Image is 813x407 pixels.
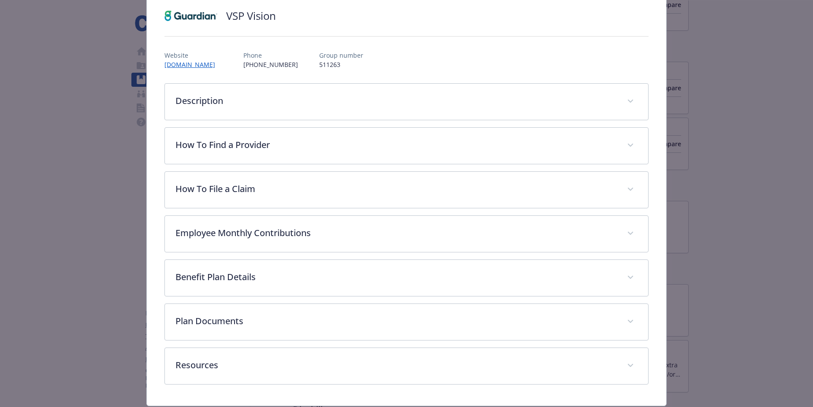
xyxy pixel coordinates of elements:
p: [PHONE_NUMBER] [243,60,298,69]
div: How To Find a Provider [165,128,648,164]
p: Employee Monthly Contributions [175,226,616,240]
div: Employee Monthly Contributions [165,216,648,252]
p: Group number [319,51,363,60]
p: 511263 [319,60,363,69]
p: Website [164,51,222,60]
div: Benefit Plan Details [165,260,648,296]
div: Description [165,84,648,120]
p: How To Find a Provider [175,138,616,152]
div: Plan Documents [165,304,648,340]
p: Description [175,94,616,107]
p: Resources [175,359,616,372]
p: How To File a Claim [175,182,616,196]
div: Resources [165,348,648,384]
img: Guardian [164,3,217,29]
h2: VSP Vision [226,8,276,23]
p: Phone [243,51,298,60]
div: How To File a Claim [165,172,648,208]
a: [DOMAIN_NAME] [164,60,222,69]
p: Benefit Plan Details [175,270,616,284]
p: Plan Documents [175,314,616,328]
